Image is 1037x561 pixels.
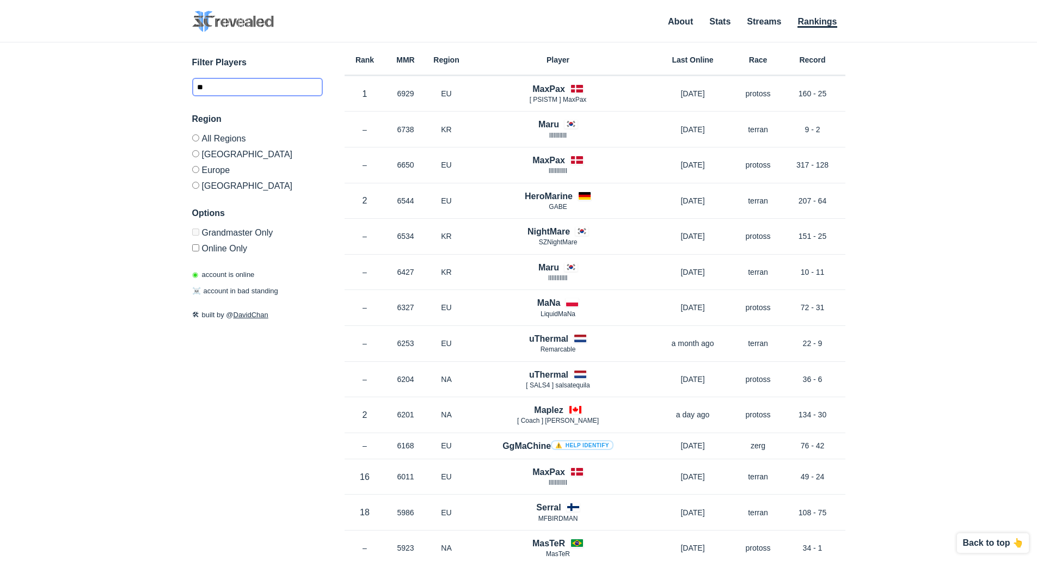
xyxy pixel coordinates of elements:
p: account in bad standing [192,285,278,296]
p: 2 [345,409,385,421]
p: 108 - 75 [780,507,845,518]
p: 16 [345,471,385,483]
p: 6534 [385,231,426,242]
input: Grandmaster Only [192,229,199,236]
h4: NightMare [527,225,570,238]
span: [ PSISTM ] MaxPax [530,96,587,103]
p: 6327 [385,302,426,313]
span: [ Coach ] [PERSON_NAME] [517,417,599,424]
p: 5923 [385,542,426,553]
p: 317 - 128 [780,159,845,170]
input: All Regions [192,134,199,141]
p: 5986 [385,507,426,518]
p: protoss [737,88,780,99]
p: terran [737,124,780,135]
h4: Serral [536,501,561,514]
h4: Maru [538,261,559,274]
p: [DATE] [649,542,737,553]
p: [DATE] [649,440,737,451]
p: NA [426,374,467,385]
p: 6168 [385,440,426,451]
p: EU [426,440,467,451]
label: Only Show accounts currently in Grandmaster [192,229,323,240]
img: SC2 Revealed [192,11,274,32]
p: 160 - 25 [780,88,845,99]
p: KR [426,231,467,242]
p: 151 - 25 [780,231,845,242]
p: [DATE] [649,374,737,385]
input: [GEOGRAPHIC_DATA] [192,150,199,157]
span: Remarcable [541,346,576,353]
p: 72 - 31 [780,302,845,313]
h4: GgMaChine [502,440,613,452]
p: – [345,542,385,553]
span: MasTeR [546,550,570,558]
p: 22 - 9 [780,338,845,349]
span: ☠️ [192,286,201,294]
p: Back to top 👆 [962,539,1023,547]
p: 6738 [385,124,426,135]
h4: Maplez [534,404,563,416]
p: 6011 [385,471,426,482]
p: 6929 [385,88,426,99]
p: 36 - 6 [780,374,845,385]
p: – [345,374,385,385]
p: NA [426,542,467,553]
h4: MaxPax [532,466,565,478]
span: GABE [549,203,567,211]
label: [GEOGRAPHIC_DATA] [192,177,323,190]
p: protoss [737,542,780,553]
span: SZNightMare [539,238,578,246]
p: protoss [737,374,780,385]
h6: Last Online [649,56,737,64]
p: a month ago [649,338,737,349]
p: [DATE] [649,124,737,135]
h4: MaxPax [532,83,565,95]
a: About [668,17,693,26]
p: KR [426,124,467,135]
p: 207 - 64 [780,195,845,206]
p: KR [426,267,467,278]
p: 49 - 24 [780,471,845,482]
p: terran [737,267,780,278]
p: [DATE] [649,159,737,170]
h6: Race [737,56,780,64]
p: 6253 [385,338,426,349]
p: 2 [345,194,385,207]
p: EU [426,159,467,170]
input: [GEOGRAPHIC_DATA] [192,182,199,189]
p: NA [426,409,467,420]
h3: Region [192,113,323,126]
p: EU [426,88,467,99]
h6: Player [467,56,649,64]
h4: MaxPax [532,154,565,167]
input: Europe [192,166,199,173]
a: DavidChan [234,311,268,319]
span: lllIlllIllIl [549,479,567,486]
a: Streams [747,17,781,26]
p: account is online [192,269,255,280]
h3: Filter Players [192,56,323,69]
h4: MasTeR [532,537,565,550]
h4: MaNa [537,297,561,309]
p: 134 - 30 [780,409,845,420]
p: – [345,338,385,349]
span: 🛠 [192,311,199,319]
p: 34 - 1 [780,542,845,553]
a: ⚠️ Help identify [551,440,613,450]
p: [DATE] [649,267,737,278]
span: [ SALS4 ] salsatequila [526,381,590,389]
p: EU [426,302,467,313]
p: – [345,440,385,451]
label: Europe [192,162,323,177]
h6: Region [426,56,467,64]
p: 10 - 11 [780,267,845,278]
p: – [345,267,385,278]
p: built by @ [192,310,323,320]
p: terran [737,507,780,518]
p: zerg [737,440,780,451]
p: – [345,302,385,313]
p: [DATE] [649,471,737,482]
h6: Record [780,56,845,64]
span: ◉ [192,270,198,279]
